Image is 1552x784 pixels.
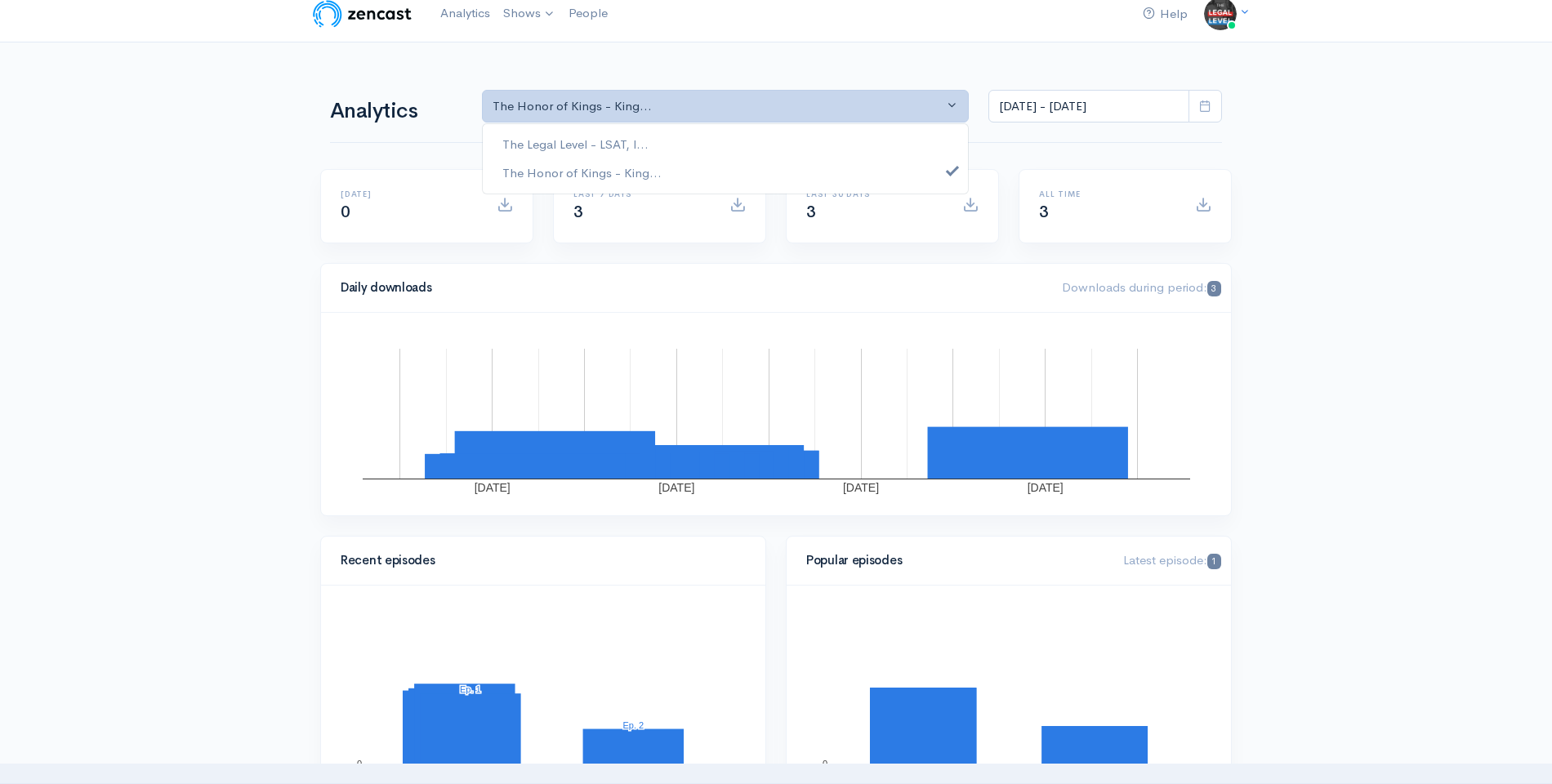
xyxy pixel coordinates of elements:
text: [DATE] [658,481,694,494]
input: analytics date range selector [988,90,1189,123]
h4: Recent episodes [341,554,736,568]
h1: Analytics [330,100,462,123]
h6: All time [1039,189,1175,198]
h4: Popular episodes [806,554,1104,568]
span: The Honor of Kings - King... [502,163,662,182]
h6: Last 30 days [806,189,943,198]
span: 1 [1207,554,1221,569]
h6: [DATE] [341,189,477,198]
svg: A chart. [341,332,1211,496]
text: [DATE] [475,481,511,494]
div: The Honor of Kings - King... [493,97,943,116]
span: 0 [341,202,350,222]
h6: Last 7 days [573,189,710,198]
span: 3 [573,202,583,222]
text: 0 [357,759,362,768]
button: The Honor of Kings - King... [482,90,969,123]
text: Ep. 1 [460,684,481,694]
span: 3 [1207,281,1221,296]
text: 0 [823,759,827,768]
span: 3 [806,202,816,222]
span: 3 [1039,202,1049,222]
span: Latest episode: [1123,552,1221,568]
span: Downloads during period: [1062,279,1221,295]
text: Ep. 2 [622,719,644,729]
h4: Daily downloads [341,281,1042,295]
text: [DATE] [1028,481,1064,494]
text: [DATE] [843,481,879,494]
svg: A chart. [341,605,746,768]
span: The Legal Level - LSAT, l... [502,136,649,154]
svg: A chart. [806,605,1211,768]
